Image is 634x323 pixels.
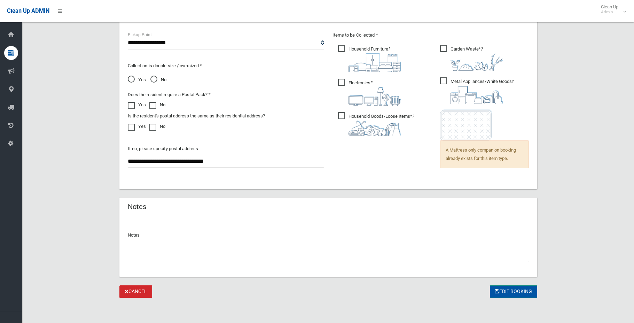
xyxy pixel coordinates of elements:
[440,140,529,168] span: A Mattress only companion booking already exists for this item type.
[440,45,503,71] span: Garden Waste*
[338,112,414,136] span: Household Goods/Loose Items*
[349,121,401,136] img: b13cc3517677393f34c0a387616ef184.png
[349,114,414,136] i: ?
[7,8,49,14] span: Clean Up ADMIN
[349,80,401,106] i: ?
[338,79,401,106] span: Electronics
[128,145,198,153] label: If no, please specify postal address
[128,112,265,120] label: Is the resident's postal address the same as their residential address?
[451,53,503,71] img: 4fd8a5c772b2c999c83690221e5242e0.png
[338,45,401,72] span: Household Furniture
[440,77,514,104] span: Metal Appliances/White Goods
[597,4,625,15] span: Clean Up
[349,46,401,72] i: ?
[601,9,618,15] small: Admin
[451,86,503,104] img: 36c1b0289cb1767239cdd3de9e694f19.png
[128,231,529,239] p: Notes
[149,101,165,109] label: No
[128,76,146,84] span: Yes
[332,31,529,39] p: Items to be Collected *
[451,46,503,71] i: ?
[128,91,211,99] label: Does the resident require a Postal Pack? *
[150,76,166,84] span: No
[349,53,401,72] img: aa9efdbe659d29b613fca23ba79d85cb.png
[119,285,152,298] a: Cancel
[128,62,324,70] p: Collection is double size / oversized *
[349,87,401,106] img: 394712a680b73dbc3d2a6a3a7ffe5a07.png
[119,200,155,214] header: Notes
[128,122,146,131] label: Yes
[440,109,492,140] img: e7408bece873d2c1783593a074e5cb2f.png
[490,285,537,298] button: Edit Booking
[451,79,514,104] i: ?
[149,122,165,131] label: No
[128,101,146,109] label: Yes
